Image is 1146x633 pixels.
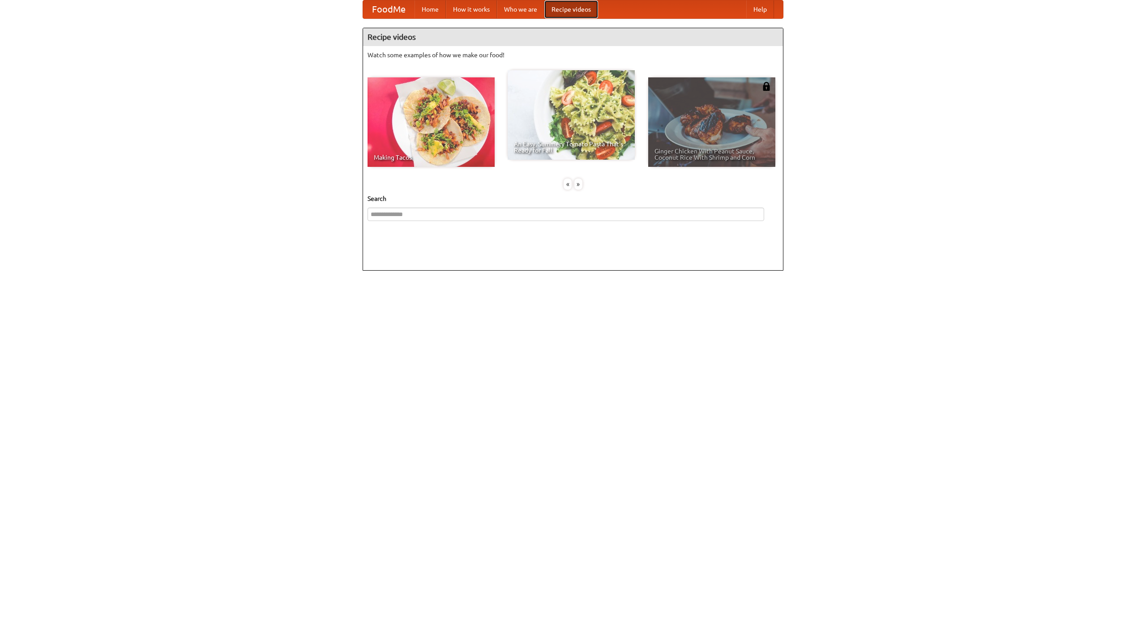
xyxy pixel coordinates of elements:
a: Making Tacos [368,77,495,167]
span: Making Tacos [374,154,488,161]
span: An Easy, Summery Tomato Pasta That's Ready for Fall [514,141,629,153]
p: Watch some examples of how we make our food! [368,51,778,59]
a: An Easy, Summery Tomato Pasta That's Ready for Fall [508,70,635,160]
a: How it works [446,0,497,18]
a: FoodMe [363,0,415,18]
h5: Search [368,194,778,203]
div: « [564,178,572,190]
a: Home [415,0,446,18]
a: Help [746,0,774,18]
a: Who we are [497,0,544,18]
a: Recipe videos [544,0,598,18]
h4: Recipe videos [363,28,783,46]
div: » [574,178,582,190]
img: 483408.png [762,82,771,91]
